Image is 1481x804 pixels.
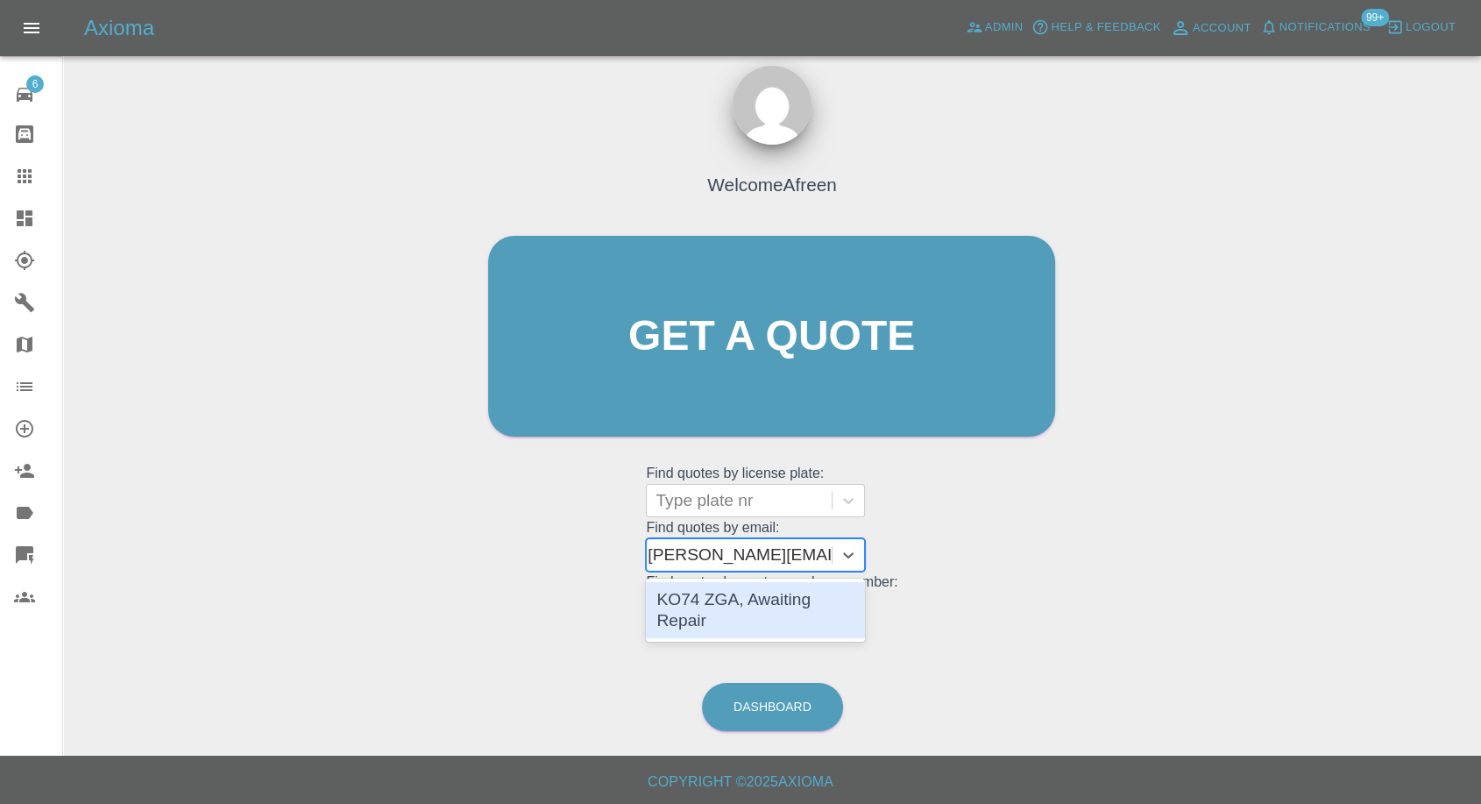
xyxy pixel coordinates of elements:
[1051,18,1160,38] span: Help & Feedback
[1193,18,1251,39] span: Account
[1382,14,1460,41] button: Logout
[961,14,1028,41] a: Admin
[1279,18,1371,38] span: Notifications
[14,770,1467,794] h6: Copyright © 2025 Axioma
[1027,14,1165,41] button: Help & Feedback
[488,236,1055,437] a: Get a quote
[11,7,53,49] button: Open drawer
[646,582,865,638] div: KO74 ZGA, Awaiting Repair
[985,18,1024,38] span: Admin
[646,466,897,517] grid: Find quotes by license plate:
[702,683,843,731] a: Dashboard
[707,171,837,198] h4: Welcome Afreen
[84,14,154,42] h5: Axioma
[1361,9,1389,26] span: 99+
[733,66,811,145] img: ...
[646,574,897,626] grid: Find quotes by customer phone number:
[26,75,44,93] span: 6
[1166,14,1256,42] a: Account
[646,520,897,572] grid: Find quotes by email:
[1406,18,1456,38] span: Logout
[1256,14,1375,41] button: Notifications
